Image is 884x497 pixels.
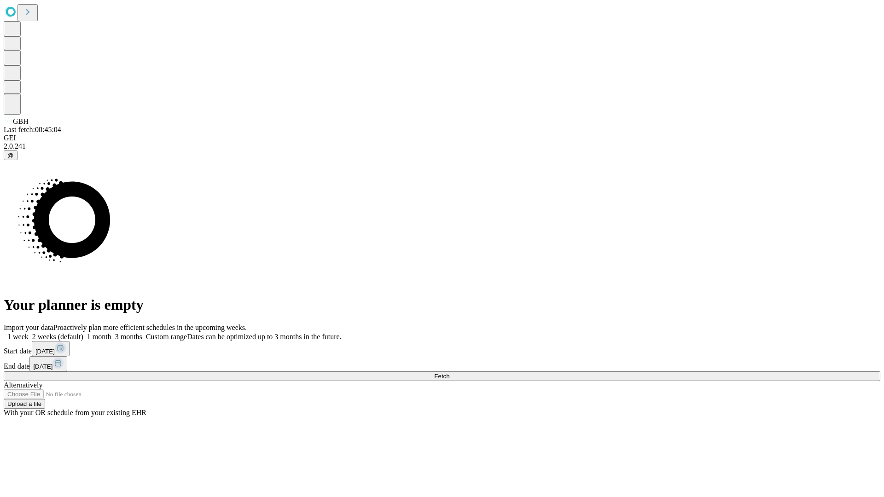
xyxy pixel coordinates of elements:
[4,324,53,331] span: Import your data
[7,152,14,159] span: @
[33,363,52,370] span: [DATE]
[13,117,29,125] span: GBH
[4,150,17,160] button: @
[53,324,247,331] span: Proactively plan more efficient schedules in the upcoming weeks.
[32,333,83,341] span: 2 weeks (default)
[4,399,45,409] button: Upload a file
[146,333,187,341] span: Custom range
[87,333,111,341] span: 1 month
[4,134,880,142] div: GEI
[4,409,146,416] span: With your OR schedule from your existing EHR
[4,296,880,313] h1: Your planner is empty
[4,142,880,150] div: 2.0.241
[187,333,341,341] span: Dates can be optimized up to 3 months in the future.
[115,333,142,341] span: 3 months
[4,126,61,133] span: Last fetch: 08:45:04
[4,356,880,371] div: End date
[4,371,880,381] button: Fetch
[35,348,55,355] span: [DATE]
[4,381,42,389] span: Alternatively
[4,341,880,356] div: Start date
[32,341,70,356] button: [DATE]
[7,333,29,341] span: 1 week
[29,356,67,371] button: [DATE]
[434,373,449,380] span: Fetch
